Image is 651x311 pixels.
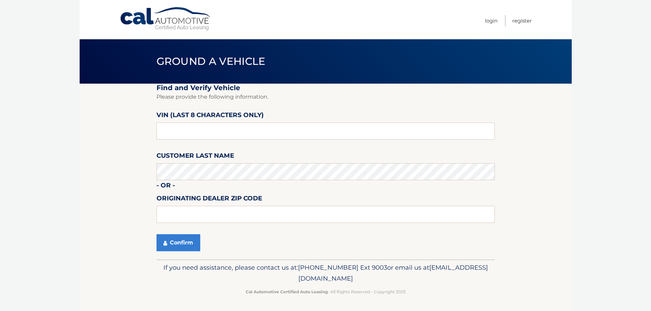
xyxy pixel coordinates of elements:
[157,180,175,193] label: - or -
[157,84,495,92] h2: Find and Verify Vehicle
[157,234,200,251] button: Confirm
[161,262,490,284] p: If you need assistance, please contact us at: or email us at
[161,288,490,295] p: - All Rights Reserved - Copyright 2025
[246,289,328,294] strong: Cal Automotive Certified Auto Leasing
[157,92,495,102] p: Please provide the following information.
[157,193,262,206] label: Originating Dealer Zip Code
[157,110,264,123] label: VIN (last 8 characters only)
[157,151,234,163] label: Customer Last Name
[485,15,498,26] a: Login
[120,7,212,31] a: Cal Automotive
[512,15,532,26] a: Register
[298,264,387,271] span: [PHONE_NUMBER] Ext 9003
[157,55,266,68] span: Ground a Vehicle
